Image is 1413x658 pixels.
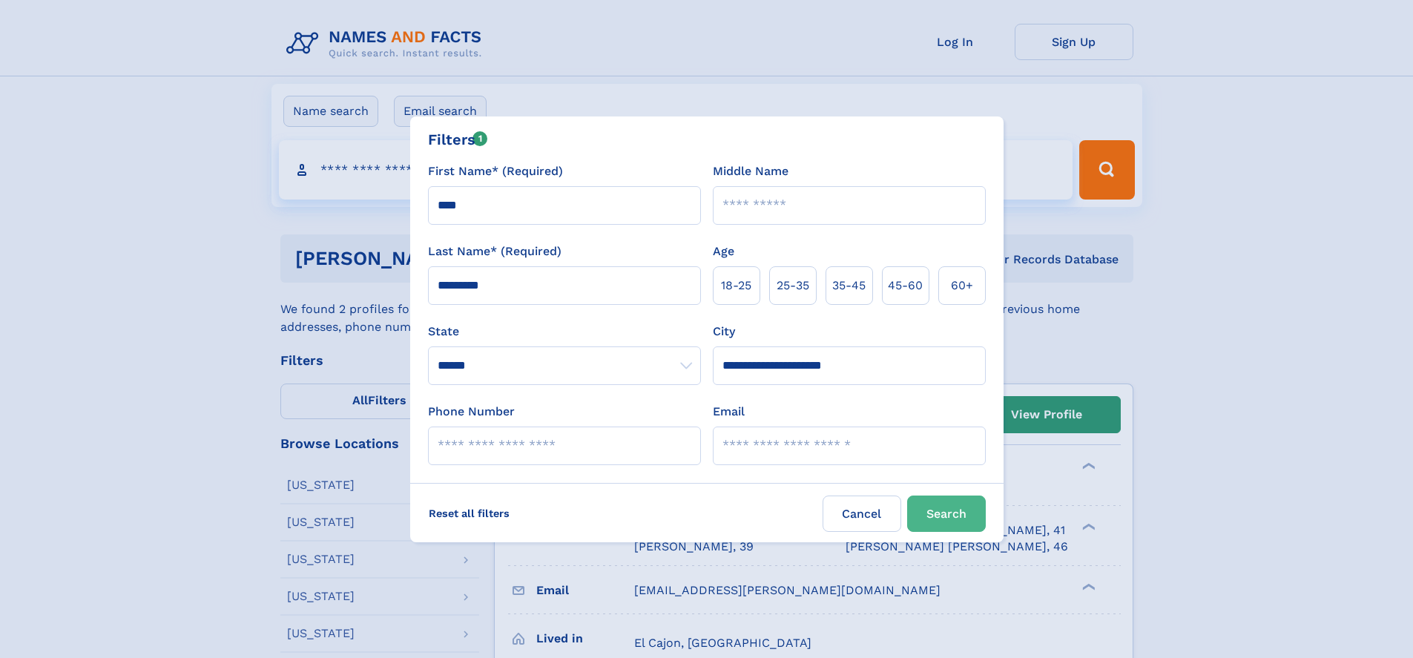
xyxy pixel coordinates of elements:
[713,403,745,421] label: Email
[777,277,809,295] span: 25‑35
[428,243,561,260] label: Last Name* (Required)
[713,323,735,340] label: City
[721,277,751,295] span: 18‑25
[907,496,986,532] button: Search
[428,403,515,421] label: Phone Number
[951,277,973,295] span: 60+
[428,128,488,151] div: Filters
[888,277,923,295] span: 45‑60
[823,496,901,532] label: Cancel
[428,323,701,340] label: State
[419,496,519,531] label: Reset all filters
[428,162,563,180] label: First Name* (Required)
[713,243,734,260] label: Age
[832,277,866,295] span: 35‑45
[713,162,788,180] label: Middle Name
